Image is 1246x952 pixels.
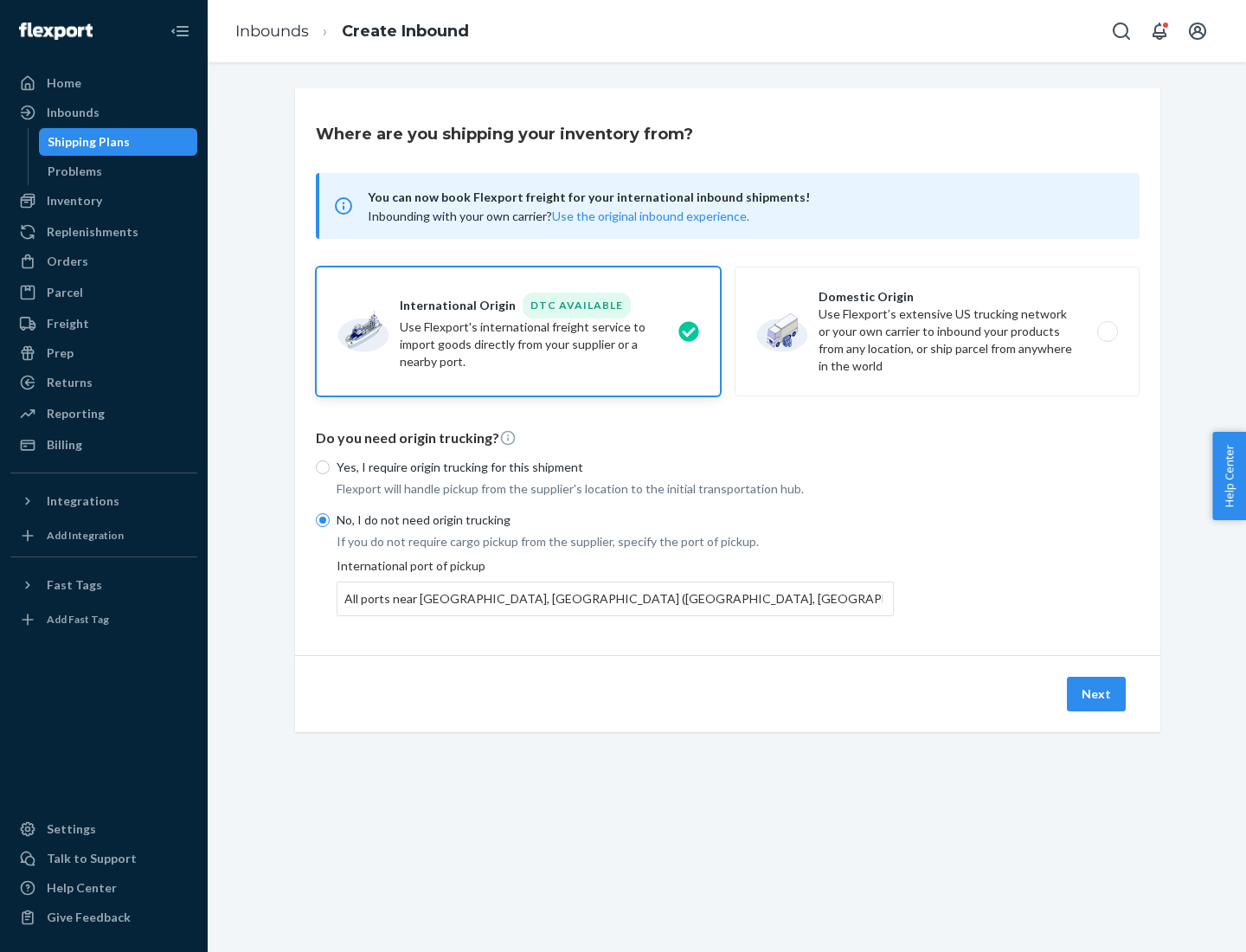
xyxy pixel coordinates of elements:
[316,123,693,145] h3: Where are you shipping your inventory from?
[47,374,93,391] div: Returns
[47,284,83,301] div: Parcel
[47,192,102,209] div: Inventory
[39,128,198,156] a: Shipping Plans
[316,428,1140,448] p: Do you need origin trucking?
[47,528,124,543] div: Add Integration
[1067,677,1126,711] button: Next
[10,571,197,599] button: Fast Tags
[1212,432,1246,520] button: Help Center
[10,310,197,338] a: Freight
[1104,14,1139,48] button: Open Search Box
[47,492,119,510] div: Integrations
[47,344,74,362] div: Prep
[47,879,117,897] div: Help Center
[337,459,894,476] p: Yes, I require origin trucking for this shipment
[163,14,197,48] button: Close Navigation
[222,6,483,57] ol: breadcrumbs
[10,815,197,843] a: Settings
[337,511,894,529] p: No, I do not need origin trucking
[368,209,749,223] span: Inbounding with your own carrier?
[10,99,197,126] a: Inbounds
[47,405,105,422] div: Reporting
[10,487,197,515] button: Integrations
[10,369,197,396] a: Returns
[337,557,894,616] div: International port of pickup
[552,208,749,225] button: Use the original inbound experience.
[337,533,894,550] p: If you do not require cargo pickup from the supplier, specify the port of pickup.
[1142,14,1177,48] button: Open notifications
[10,248,197,275] a: Orders
[47,576,102,594] div: Fast Tags
[10,522,197,550] a: Add Integration
[10,279,197,306] a: Parcel
[47,315,89,332] div: Freight
[48,163,102,180] div: Problems
[47,850,137,867] div: Talk to Support
[10,69,197,97] a: Home
[47,612,109,627] div: Add Fast Tag
[316,460,330,474] input: Yes, I require origin trucking for this shipment
[47,74,81,92] div: Home
[342,22,469,41] a: Create Inbound
[1180,14,1215,48] button: Open account menu
[47,253,88,270] div: Orders
[47,820,96,838] div: Settings
[10,874,197,902] a: Help Center
[47,909,131,926] div: Give Feedback
[235,22,309,41] a: Inbounds
[10,400,197,428] a: Reporting
[10,187,197,215] a: Inventory
[47,436,82,453] div: Billing
[316,513,330,527] input: No, I do not need origin trucking
[48,133,130,151] div: Shipping Plans
[10,845,197,872] a: Talk to Support
[10,904,197,931] button: Give Feedback
[19,23,93,40] img: Flexport logo
[47,223,138,241] div: Replenishments
[39,158,198,185] a: Problems
[47,104,100,121] div: Inbounds
[10,218,197,246] a: Replenishments
[10,606,197,634] a: Add Fast Tag
[337,480,894,498] p: Flexport will handle pickup from the supplier's location to the initial transportation hub.
[10,339,197,367] a: Prep
[368,187,1119,208] span: You can now book Flexport freight for your international inbound shipments!
[10,431,197,459] a: Billing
